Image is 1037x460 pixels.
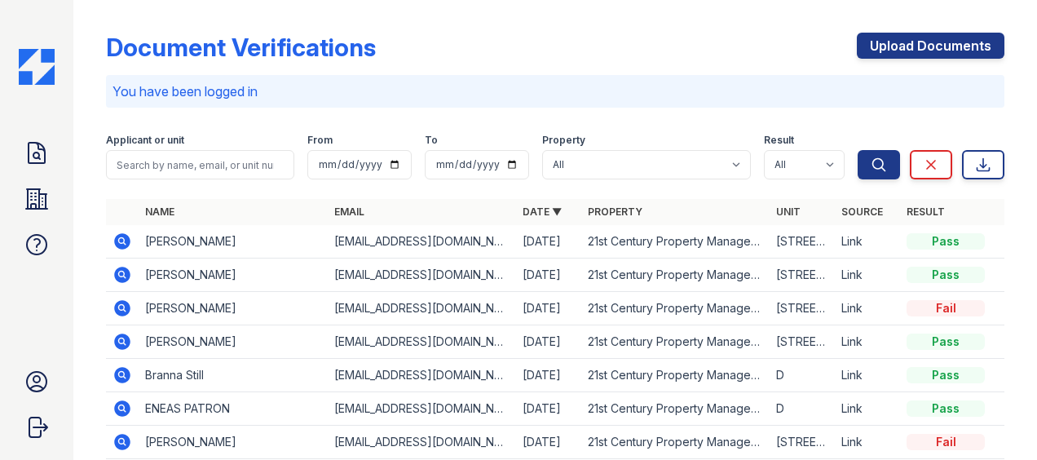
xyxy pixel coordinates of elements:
[581,325,770,359] td: 21st Century Property Management - JCAS
[139,325,327,359] td: [PERSON_NAME]
[907,334,985,350] div: Pass
[139,259,327,292] td: [PERSON_NAME]
[328,225,516,259] td: [EMAIL_ADDRESS][DOMAIN_NAME]
[425,134,438,147] label: To
[328,259,516,292] td: [EMAIL_ADDRESS][DOMAIN_NAME]
[835,225,900,259] td: Link
[516,292,581,325] td: [DATE]
[770,426,835,459] td: [STREET_ADDRESS][PERSON_NAME]
[516,259,581,292] td: [DATE]
[139,359,327,392] td: Branna Still
[581,359,770,392] td: 21st Century Property Management
[764,134,794,147] label: Result
[113,82,998,101] p: You have been logged in
[770,359,835,392] td: D
[835,259,900,292] td: Link
[328,325,516,359] td: [EMAIL_ADDRESS][DOMAIN_NAME]
[581,292,770,325] td: 21st Century Property Management - [GEOGRAPHIC_DATA]
[542,134,585,147] label: Property
[841,206,883,218] a: Source
[907,206,945,218] a: Result
[516,225,581,259] td: [DATE]
[516,426,581,459] td: [DATE]
[516,392,581,426] td: [DATE]
[770,259,835,292] td: [STREET_ADDRESS][PERSON_NAME]
[328,426,516,459] td: [EMAIL_ADDRESS][DOMAIN_NAME]
[516,359,581,392] td: [DATE]
[835,359,900,392] td: Link
[770,392,835,426] td: D
[770,292,835,325] td: [STREET_ADDRESS]
[145,206,174,218] a: Name
[857,33,1004,59] a: Upload Documents
[19,49,55,85] img: CE_Icon_Blue-c292c112584629df590d857e76928e9f676e5b41ef8f769ba2f05ee15b207248.png
[581,225,770,259] td: 21st Century Property Management - [GEOGRAPHIC_DATA]
[139,426,327,459] td: [PERSON_NAME]
[106,33,376,62] div: Document Verifications
[106,134,184,147] label: Applicant or unit
[770,225,835,259] td: [STREET_ADDRESS]
[328,392,516,426] td: [EMAIL_ADDRESS][DOMAIN_NAME]
[776,206,801,218] a: Unit
[907,400,985,417] div: Pass
[139,392,327,426] td: ENEAS PATRON
[328,359,516,392] td: [EMAIL_ADDRESS][DOMAIN_NAME]
[907,267,985,283] div: Pass
[770,325,835,359] td: [STREET_ADDRESS].
[523,206,562,218] a: Date ▼
[516,325,581,359] td: [DATE]
[328,292,516,325] td: [EMAIL_ADDRESS][DOMAIN_NAME]
[907,434,985,450] div: Fail
[139,292,327,325] td: [PERSON_NAME]
[307,134,333,147] label: From
[581,426,770,459] td: 21st Century Property Management - [GEOGRAPHIC_DATA]
[907,300,985,316] div: Fail
[106,150,294,179] input: Search by name, email, or unit number
[581,392,770,426] td: 21st Century Property Management
[835,325,900,359] td: Link
[139,225,327,259] td: [PERSON_NAME]
[835,292,900,325] td: Link
[581,259,770,292] td: 21st Century Property Management - [GEOGRAPHIC_DATA]
[835,392,900,426] td: Link
[334,206,364,218] a: Email
[907,233,985,250] div: Pass
[907,367,985,383] div: Pass
[588,206,642,218] a: Property
[835,426,900,459] td: Link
